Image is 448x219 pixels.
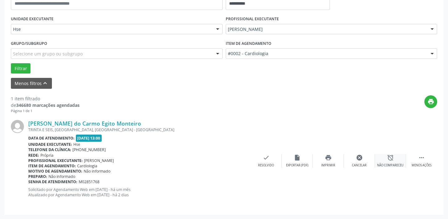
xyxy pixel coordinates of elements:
span: M02851768 [79,179,99,184]
i: print [325,154,332,161]
b: Profissional executante: [28,158,83,163]
b: Telefone da clínica: [28,147,71,152]
label: UNIDADE EXECUTANTE [11,14,53,24]
span: Selecione um grupo ou subgrupo [13,50,83,57]
span: Cardiologia [77,163,97,169]
div: TRINTA E SEIS, [GEOGRAPHIC_DATA], [GEOGRAPHIC_DATA] - [GEOGRAPHIC_DATA] [28,127,251,132]
img: img [11,120,24,133]
span: Hse [73,142,80,147]
b: Data de atendimento: [28,136,75,141]
b: Item de agendamento: [28,163,76,169]
i: alarm_off [387,154,394,161]
div: Não compareceu [377,163,404,168]
span: Não informado [48,174,75,179]
span: [PERSON_NAME] [228,26,425,32]
span: Hse [13,26,210,32]
div: Exportar (PDF) [286,163,308,168]
span: Própria [40,153,53,158]
button: Filtrar [11,63,30,74]
span: [DATE] 13:00 [76,135,102,142]
i: check [263,154,270,161]
div: Menos ações [412,163,432,168]
i: keyboard_arrow_up [42,80,48,87]
b: Preparo: [28,174,47,179]
label: Item de agendamento [226,39,271,48]
div: de [11,102,80,108]
a: [PERSON_NAME] do Carmo Egito Monteiro [28,120,141,127]
div: 1 item filtrado [11,95,80,102]
i:  [418,154,425,161]
span: [PHONE_NUMBER] [72,147,106,152]
div: Cancelar [352,163,367,168]
button: print [424,95,437,108]
b: Unidade executante: [28,142,72,147]
button: Menos filtroskeyboard_arrow_up [11,78,52,89]
span: #0002 - Cardiologia [228,50,425,57]
div: Resolvido [258,163,274,168]
label: Grupo/Subgrupo [11,39,47,48]
span: Não informado [84,169,110,174]
p: Solicitado por Agendamento Web em [DATE] - há um mês Atualizado por Agendamento Web em [DATE] - h... [28,187,251,198]
b: Senha de atendimento: [28,179,77,184]
label: PROFISSIONAL EXECUTANTE [226,14,279,24]
i: print [427,98,434,105]
i: insert_drive_file [294,154,301,161]
strong: 346680 marcações agendadas [16,102,80,108]
b: Rede: [28,153,39,158]
span: [PERSON_NAME] [84,158,114,163]
div: Página 1 de 1 [11,108,80,114]
div: Imprimir [321,163,335,168]
b: Motivo de agendamento: [28,169,82,174]
i: cancel [356,154,363,161]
